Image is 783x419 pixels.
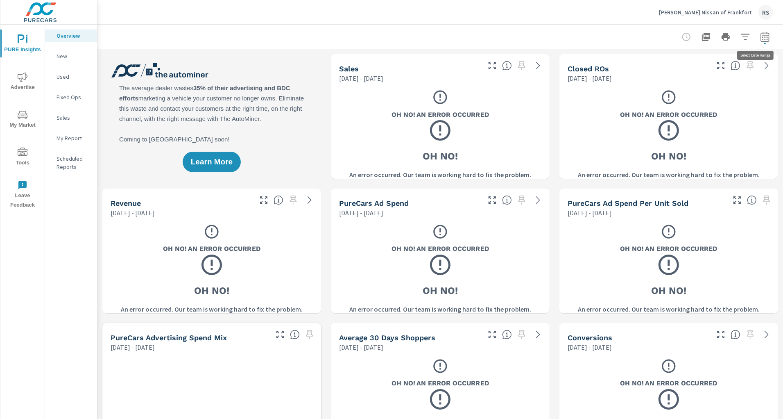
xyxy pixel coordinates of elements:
[3,148,42,168] span: Tools
[57,32,91,40] p: Overview
[744,59,757,72] span: Select a preset date range to save this widget
[3,110,42,130] span: My Market
[620,244,717,254] h3: Oh No! An Error Occurred
[760,328,773,341] a: See more details in report
[731,61,740,71] span: Number of Repair Orders Closed by the selected dealership group over the selected time range. [So...
[502,195,512,205] span: Total cost of media for all PureCars channels for the selected dealership group over the selected...
[714,59,727,72] button: Make Fullscreen
[57,52,91,60] p: New
[45,153,97,173] div: Scheduled Reports
[486,59,499,72] button: Make Fullscreen
[651,284,686,298] h3: Oh No!
[758,5,773,20] div: RS
[183,152,241,172] button: Learn More
[568,333,612,342] h5: Conversions
[111,333,227,342] h5: PureCars Advertising Spend Mix
[717,29,734,45] button: Print Report
[163,244,260,254] h3: Oh No! An Error Occurred
[391,379,489,388] h3: Oh No! An Error Occurred
[57,155,91,171] p: Scheduled Reports
[532,328,545,341] a: See more details in report
[737,29,754,45] button: Apply Filters
[303,194,316,207] a: See more details in report
[502,330,512,339] span: A rolling 30 day total of daily Shoppers on the dealership website, averaged over the selected da...
[349,304,531,314] p: An error occurred. Our team is working hard to fix the problem.
[620,379,717,388] h3: Oh No! An Error Occurred
[747,195,757,205] span: Average cost of advertising per each vehicle sold at the dealer over the selected date range. The...
[515,59,528,72] span: Select a preset date range to save this widget
[45,132,97,144] div: My Report
[532,194,545,207] a: See more details in report
[744,328,757,341] span: Select a preset date range to save this widget
[731,330,740,339] span: The number of dealer-specified goals completed by a visitor. [Source: This data is provided by th...
[502,61,512,71] span: Number of vehicles sold by the dealership over the selected date range. [Source: This data is sou...
[194,284,229,298] h3: Oh No!
[57,134,91,142] p: My Report
[651,149,686,163] h3: Oh No!
[45,50,97,62] div: New
[731,194,744,207] button: Make Fullscreen
[0,25,45,213] div: nav menu
[57,114,91,122] p: Sales
[339,333,435,342] h5: Average 30 Days Shoppers
[515,328,528,341] span: Select a preset date range to save this widget
[57,73,91,81] p: Used
[339,73,383,83] p: [DATE] - [DATE]
[57,93,91,101] p: Fixed Ops
[339,199,409,207] h5: PureCars Ad Spend
[423,284,458,298] h3: Oh No!
[760,194,773,207] span: Select a preset date range to save this widget
[486,194,499,207] button: Make Fullscreen
[111,199,141,207] h5: Revenue
[339,208,383,218] p: [DATE] - [DATE]
[287,194,300,207] span: Select a preset date range to save this widget
[486,328,499,341] button: Make Fullscreen
[121,304,303,314] p: An error occurred. Our team is working hard to fix the problem.
[3,34,42,55] span: PURE Insights
[515,194,528,207] span: Select a preset date range to save this widget
[303,328,316,341] span: Select a preset date range to save this widget
[568,199,688,207] h5: PureCars Ad Spend Per Unit Sold
[568,64,609,73] h5: Closed ROs
[578,170,760,180] p: An error occurred. Our team is working hard to fix the problem.
[45,112,97,124] div: Sales
[714,328,727,341] button: Make Fullscreen
[391,110,489,119] h3: Oh No! An Error Occurred
[568,73,612,83] p: [DATE] - [DATE]
[423,149,458,163] h3: Oh No!
[620,110,717,119] h3: Oh No! An Error Occurred
[568,342,612,352] p: [DATE] - [DATE]
[339,342,383,352] p: [DATE] - [DATE]
[45,91,97,103] div: Fixed Ops
[698,29,714,45] button: "Export Report to PDF"
[349,170,531,180] p: An error occurred. Our team is working hard to fix the problem.
[3,72,42,92] span: Advertise
[659,9,752,16] p: [PERSON_NAME] Nissan of Frankfort
[45,30,97,42] div: Overview
[568,208,612,218] p: [DATE] - [DATE]
[532,59,545,72] a: See more details in report
[391,244,489,254] h3: Oh No! An Error Occurred
[339,64,359,73] h5: Sales
[45,71,97,83] div: Used
[274,328,287,341] button: Make Fullscreen
[3,180,42,210] span: Leave Feedback
[760,59,773,72] a: See more details in report
[111,208,155,218] p: [DATE] - [DATE]
[578,304,760,314] p: An error occurred. Our team is working hard to fix the problem.
[274,195,283,205] span: Total sales revenue over the selected date range. [Source: This data is sourced from the dealer’s...
[257,194,270,207] button: Make Fullscreen
[111,342,155,352] p: [DATE] - [DATE]
[191,158,233,166] span: Learn More
[290,330,300,339] span: This table looks at how you compare to the amount of budget you spend per channel as opposed to y...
